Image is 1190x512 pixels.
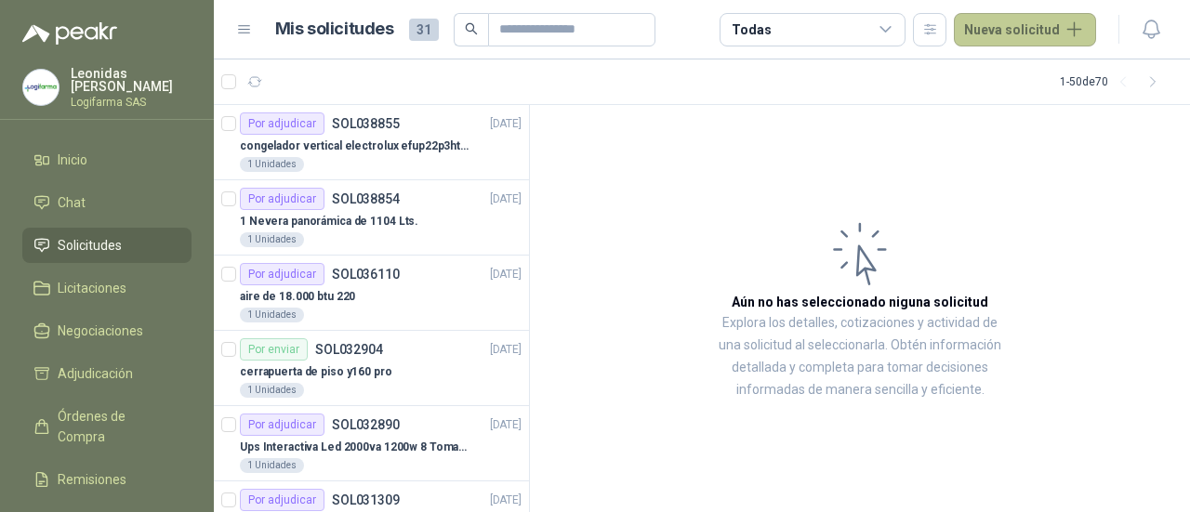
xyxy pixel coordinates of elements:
p: SOL038855 [332,117,400,130]
a: Remisiones [22,462,192,497]
a: Por adjudicarSOL038855[DATE] congelador vertical electrolux efup22p3htg gris 212 litros1 Unidades [214,105,529,180]
img: Logo peakr [22,22,117,45]
p: SOL036110 [332,268,400,281]
span: Órdenes de Compra [58,406,174,447]
p: [DATE] [490,266,522,283]
div: Por adjudicar [240,188,324,210]
div: 1 Unidades [240,232,304,247]
div: 1 Unidades [240,308,304,322]
div: Por adjudicar [240,489,324,511]
span: Remisiones [58,469,126,490]
p: cerrapuerta de piso y160 pro [240,363,392,381]
h1: Mis solicitudes [275,16,394,43]
a: Por adjudicarSOL038854[DATE] 1 Nevera panorámica de 1104 Lts.1 Unidades [214,180,529,256]
div: Por adjudicar [240,263,324,285]
p: SOL032904 [315,343,383,356]
span: Solicitudes [58,235,122,256]
a: Por enviarSOL032904[DATE] cerrapuerta de piso y160 pro1 Unidades [214,331,529,406]
span: Chat [58,192,86,213]
a: Por adjudicarSOL032890[DATE] Ups Interactiva Led 2000va 1200w 8 Tomas Regulador Voltaje1 Unidades [214,406,529,481]
a: Negociaciones [22,313,192,348]
p: congelador vertical electrolux efup22p3htg gris 212 litros [240,138,471,155]
div: Todas [732,20,771,40]
p: [DATE] [490,492,522,509]
div: 1 Unidades [240,383,304,398]
p: Ups Interactiva Led 2000va 1200w 8 Tomas Regulador Voltaje [240,439,471,456]
span: Inicio [58,150,87,170]
p: aire de 18.000 btu 220 [240,288,355,306]
span: Negociaciones [58,321,143,341]
h3: Aún no has seleccionado niguna solicitud [732,292,988,312]
span: search [465,22,478,35]
a: Adjudicación [22,356,192,391]
span: Licitaciones [58,278,126,298]
p: [DATE] [490,416,522,434]
p: 1 Nevera panorámica de 1104 Lts. [240,213,418,230]
span: 31 [409,19,439,41]
div: Por adjudicar [240,112,324,135]
div: 1 Unidades [240,458,304,473]
p: SOL038854 [332,192,400,205]
a: Órdenes de Compra [22,399,192,454]
p: SOL032890 [332,418,400,431]
img: Company Logo [23,70,59,105]
button: Nueva solicitud [954,13,1096,46]
a: Por adjudicarSOL036110[DATE] aire de 18.000 btu 2201 Unidades [214,256,529,331]
p: [DATE] [490,115,522,133]
div: Por adjudicar [240,414,324,436]
a: Licitaciones [22,270,192,306]
div: 1 - 50 de 70 [1060,67,1168,97]
p: [DATE] [490,341,522,359]
p: SOL031309 [332,493,400,506]
p: Explora los detalles, cotizaciones y actividad de una solicitud al seleccionarla. Obtén informaci... [716,312,1004,401]
div: 1 Unidades [240,157,304,172]
a: Chat [22,185,192,220]
span: Adjudicación [58,363,133,384]
p: Logifarma SAS [71,97,192,108]
div: Por enviar [240,338,308,361]
p: [DATE] [490,190,522,208]
a: Inicio [22,142,192,177]
a: Solicitudes [22,228,192,263]
p: Leonidas [PERSON_NAME] [71,67,192,93]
